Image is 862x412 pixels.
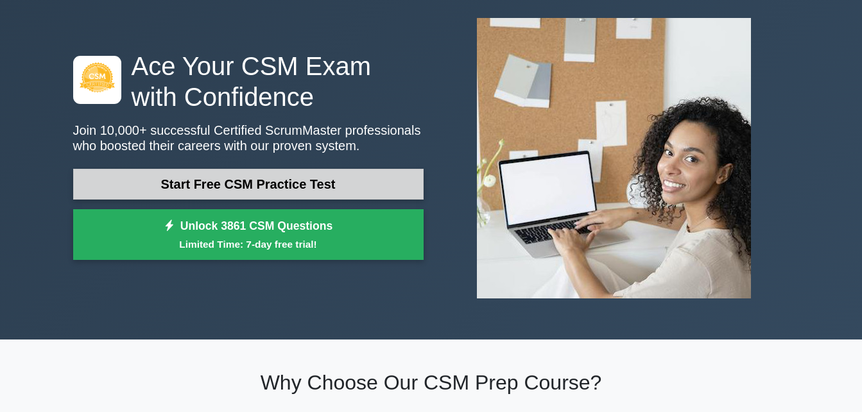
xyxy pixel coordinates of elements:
[73,51,424,112] h1: Ace Your CSM Exam with Confidence
[73,209,424,261] a: Unlock 3861 CSM QuestionsLimited Time: 7-day free trial!
[73,370,789,395] h2: Why Choose Our CSM Prep Course?
[89,237,408,252] small: Limited Time: 7-day free trial!
[73,169,424,200] a: Start Free CSM Practice Test
[73,123,424,153] p: Join 10,000+ successful Certified ScrumMaster professionals who boosted their careers with our pr...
